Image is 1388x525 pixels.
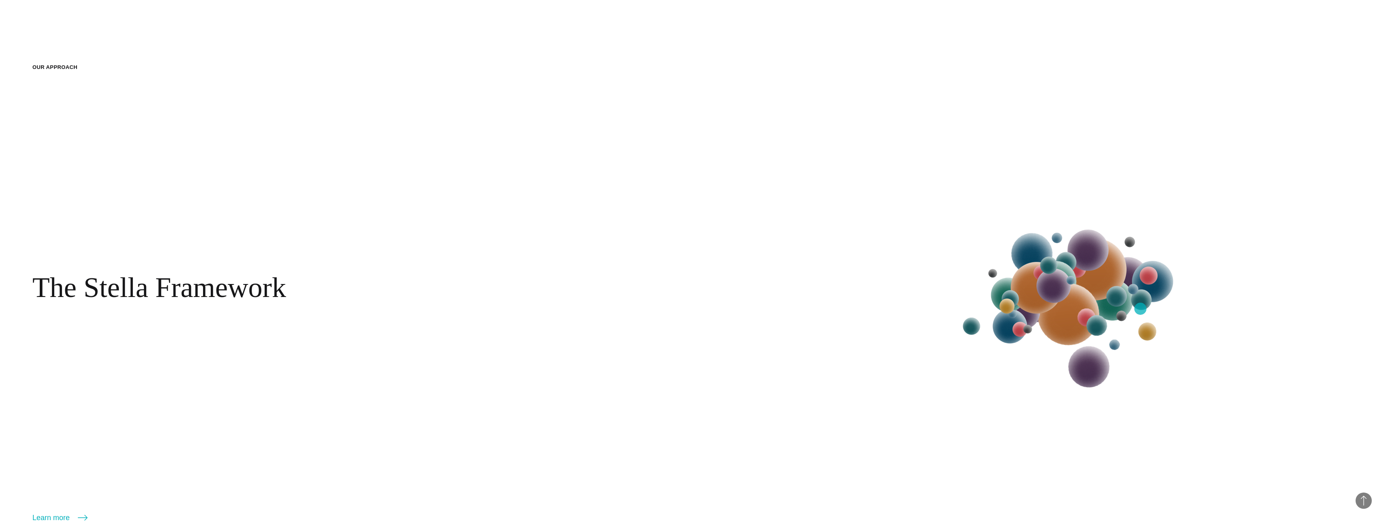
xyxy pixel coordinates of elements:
button: Back to Top [1356,493,1372,509]
div: Our Approach [32,63,1356,71]
a: Learn more [32,512,88,523]
h2: The Stella Framework [32,271,286,304]
img: D-ABout-Stella-Framework-620x650-1.png [947,172,1198,436]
